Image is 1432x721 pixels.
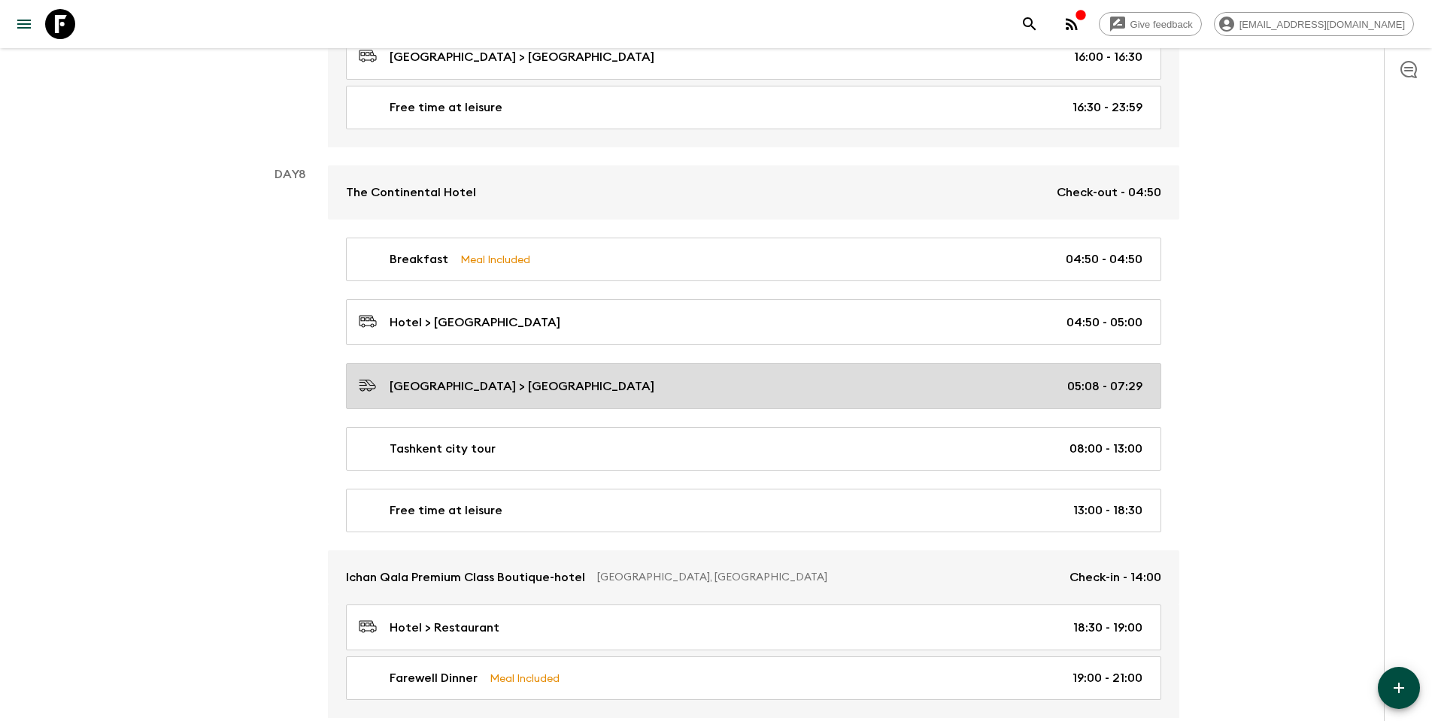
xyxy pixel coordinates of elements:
[390,440,496,458] p: Tashkent city tour
[253,165,328,183] p: Day 8
[390,377,654,395] p: [GEOGRAPHIC_DATA] > [GEOGRAPHIC_DATA]
[1066,250,1142,268] p: 04:50 - 04:50
[1072,98,1142,117] p: 16:30 - 23:59
[390,619,499,637] p: Hotel > Restaurant
[346,656,1161,700] a: Farewell DinnerMeal Included19:00 - 21:00
[1214,12,1414,36] div: [EMAIL_ADDRESS][DOMAIN_NAME]
[390,48,654,66] p: [GEOGRAPHIC_DATA] > [GEOGRAPHIC_DATA]
[390,98,502,117] p: Free time at leisure
[1067,377,1142,395] p: 05:08 - 07:29
[328,165,1179,220] a: The Continental HotelCheck-out - 04:50
[1099,12,1202,36] a: Give feedback
[346,489,1161,532] a: Free time at leisure13:00 - 18:30
[390,314,560,332] p: Hotel > [GEOGRAPHIC_DATA]
[460,251,530,268] p: Meal Included
[346,363,1161,409] a: [GEOGRAPHIC_DATA] > [GEOGRAPHIC_DATA]05:08 - 07:29
[346,86,1161,129] a: Free time at leisure16:30 - 23:59
[346,568,585,586] p: Ichan Qala Premium Class Boutique-hotel
[346,238,1161,281] a: BreakfastMeal Included04:50 - 04:50
[346,34,1161,80] a: [GEOGRAPHIC_DATA] > [GEOGRAPHIC_DATA]16:00 - 16:30
[1072,669,1142,687] p: 19:00 - 21:00
[1073,619,1142,637] p: 18:30 - 19:00
[1066,314,1142,332] p: 04:50 - 05:00
[1057,183,1161,201] p: Check-out - 04:50
[346,183,476,201] p: The Continental Hotel
[1122,19,1201,30] span: Give feedback
[346,604,1161,650] a: Hotel > Restaurant18:30 - 19:00
[490,670,560,686] p: Meal Included
[1073,501,1142,520] p: 13:00 - 18:30
[1074,48,1142,66] p: 16:00 - 16:30
[390,501,502,520] p: Free time at leisure
[597,570,1057,585] p: [GEOGRAPHIC_DATA], [GEOGRAPHIC_DATA]
[1231,19,1413,30] span: [EMAIL_ADDRESS][DOMAIN_NAME]
[9,9,39,39] button: menu
[1069,440,1142,458] p: 08:00 - 13:00
[346,299,1161,345] a: Hotel > [GEOGRAPHIC_DATA]04:50 - 05:00
[346,427,1161,471] a: Tashkent city tour08:00 - 13:00
[328,550,1179,604] a: Ichan Qala Premium Class Boutique-hotel[GEOGRAPHIC_DATA], [GEOGRAPHIC_DATA]Check-in - 14:00
[1069,568,1161,586] p: Check-in - 14:00
[1015,9,1045,39] button: search adventures
[390,250,448,268] p: Breakfast
[390,669,478,687] p: Farewell Dinner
